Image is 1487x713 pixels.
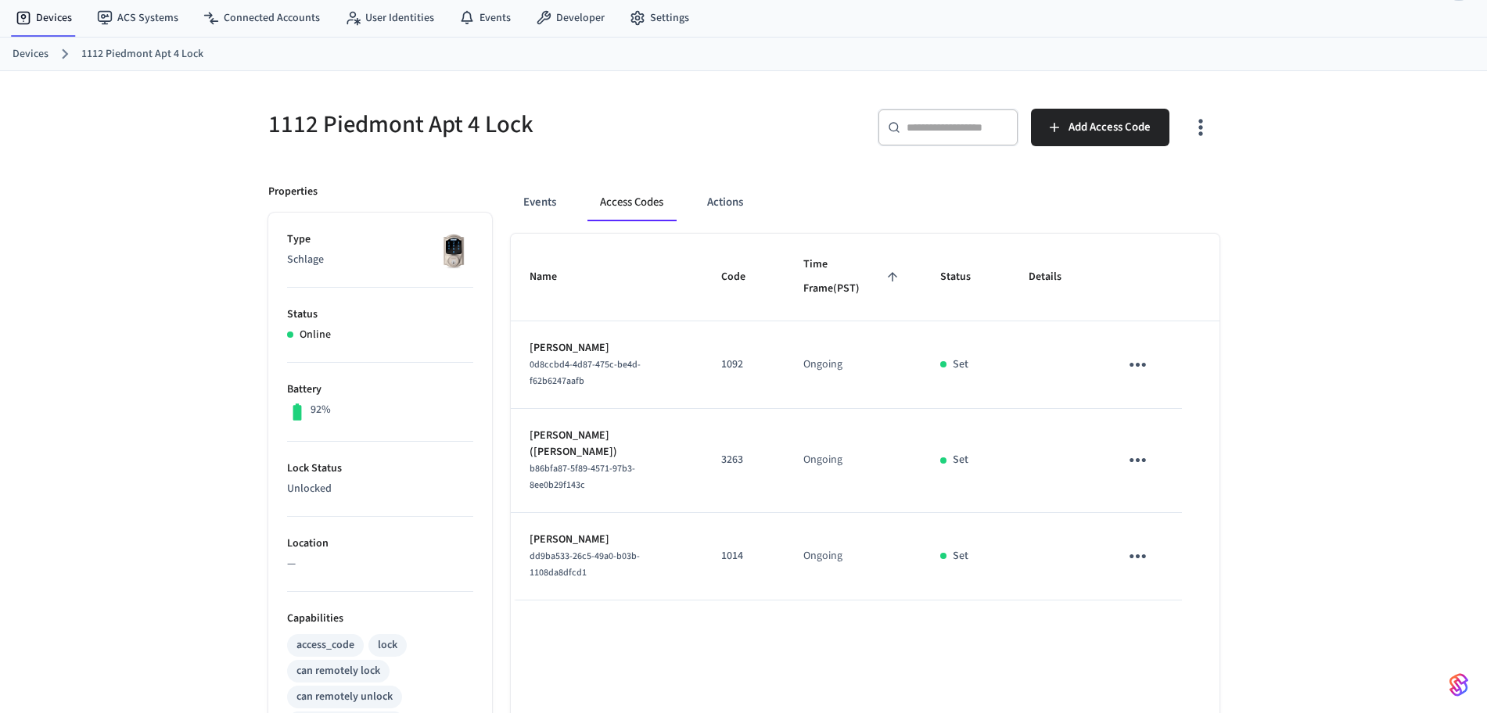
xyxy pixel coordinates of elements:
p: — [287,556,473,572]
a: Devices [3,4,84,32]
span: Details [1029,265,1082,289]
p: Location [287,536,473,552]
td: Ongoing [785,513,921,600]
button: Actions [695,184,756,221]
span: Code [721,265,766,289]
table: sticky table [511,234,1219,600]
h5: 1112 Piedmont Apt 4 Lock [268,109,735,141]
td: Ongoing [785,409,921,513]
p: Schlage [287,252,473,268]
a: Connected Accounts [191,4,332,32]
p: Set [953,452,968,468]
span: dd9ba533-26c5-49a0-b03b-1108da8dfcd1 [530,550,640,579]
span: b86bfa87-5f89-4571-97b3-8ee0b29f143c [530,462,635,492]
a: Events [447,4,523,32]
div: ant example [511,184,1219,221]
p: Status [287,306,473,323]
div: can remotely unlock [296,689,393,705]
span: Add Access Code [1069,117,1151,138]
span: Status [940,265,991,289]
span: Name [530,265,577,289]
p: Set [953,548,968,564]
a: Settings [617,4,702,32]
p: Unlocked [287,481,473,497]
button: Access Codes [587,184,676,221]
span: 0d8ccbd4-4d87-475c-be4d-f62b6247aafb [530,358,641,388]
a: Developer [523,4,617,32]
p: [PERSON_NAME] [530,340,684,356]
p: Battery [287,382,473,398]
div: lock [378,637,397,654]
a: Devices [13,46,48,63]
p: Capabilities [287,611,473,627]
img: SeamLogoGradient.69752ec5.svg [1449,672,1468,697]
a: User Identities [332,4,447,32]
button: Add Access Code [1031,109,1169,146]
button: Events [511,184,569,221]
a: 1112 Piedmont Apt 4 Lock [81,46,203,63]
p: [PERSON_NAME] [530,532,684,548]
p: Set [953,356,968,373]
div: can remotely lock [296,663,380,679]
p: [PERSON_NAME]([PERSON_NAME]) [530,428,684,460]
p: 1092 [721,356,766,373]
p: Lock Status [287,460,473,477]
span: Time Frame(PST) [803,253,903,302]
p: 92% [311,402,331,418]
a: ACS Systems [84,4,191,32]
p: Online [300,327,331,343]
p: Properties [268,184,318,200]
p: Type [287,231,473,248]
div: access_code [296,637,354,654]
p: 3263 [721,452,766,468]
p: 1014 [721,548,766,564]
img: Schlage Sense Smart Deadbolt with Camelot Trim, Front [434,231,473,271]
td: Ongoing [785,321,921,409]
